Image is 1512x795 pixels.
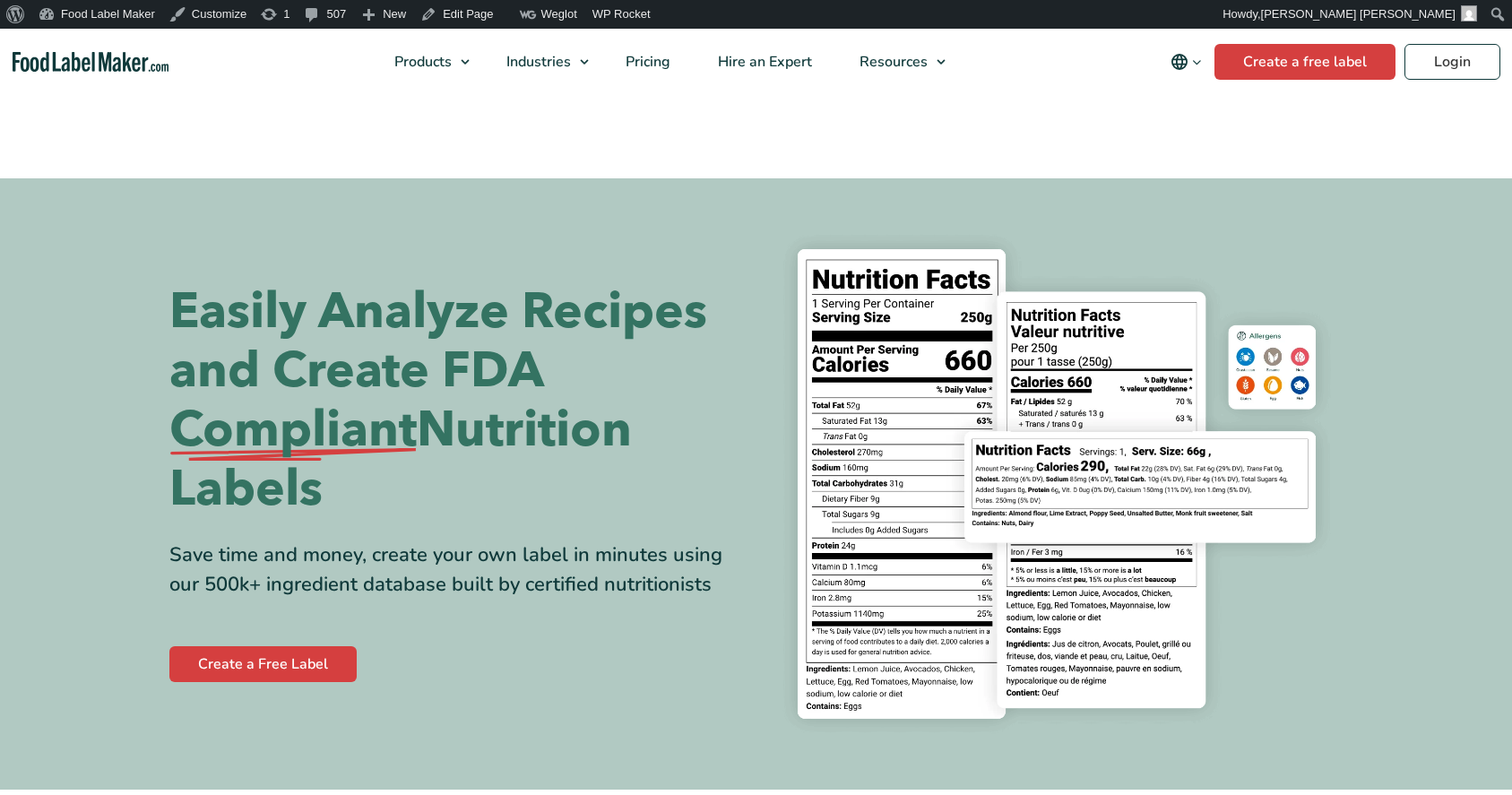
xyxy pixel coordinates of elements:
h1: Easily Analyze Recipes and Create FDA Nutrition Labels [169,282,743,519]
a: Industries [483,29,598,95]
span: Industries [501,52,573,72]
span: Resources [854,52,929,72]
a: Login [1404,44,1500,80]
a: Pricing [602,29,690,95]
span: Hire an Expert [713,52,814,72]
a: Products [371,29,479,95]
span: Compliant [169,401,417,460]
a: Hire an Expert [695,29,832,95]
span: Pricing [620,52,672,72]
button: Change language [1158,44,1214,80]
a: Resources [836,29,955,95]
a: Create a free label [1214,44,1395,80]
span: [PERSON_NAME] [PERSON_NAME] [1261,7,1456,21]
div: Save time and money, create your own label in minutes using our 500k+ ingredient database built b... [169,540,743,600]
a: Create a Free Label [169,646,357,682]
a: Food Label Maker homepage [13,52,169,73]
span: Products [389,52,454,72]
